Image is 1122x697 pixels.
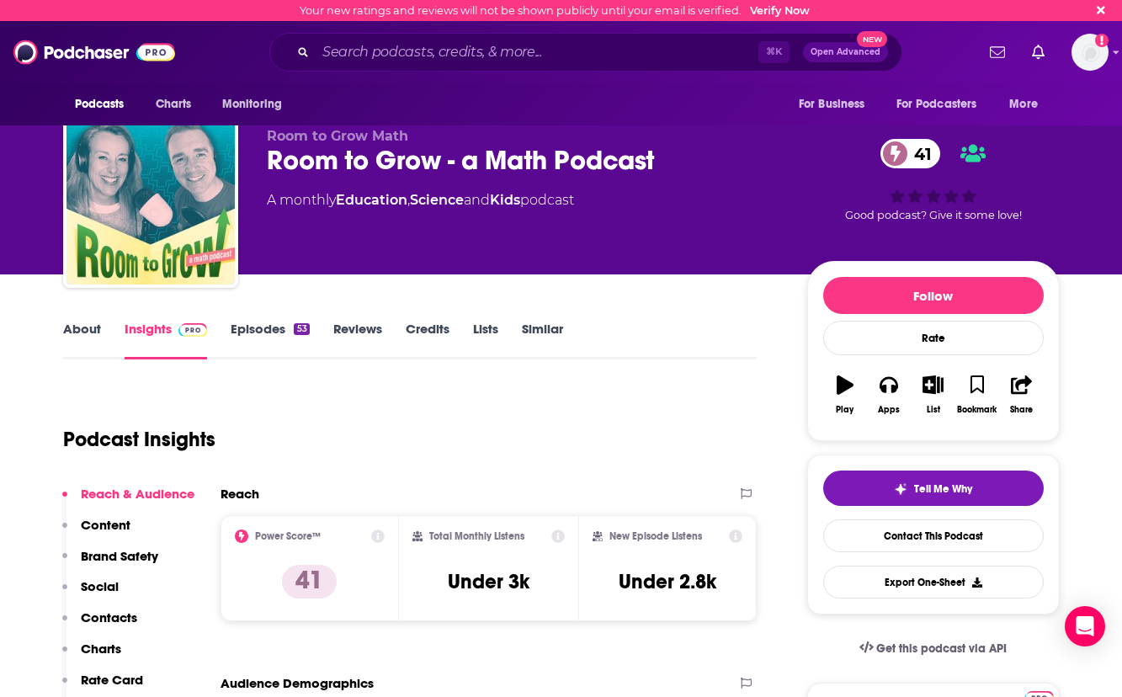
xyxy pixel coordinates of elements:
[300,4,810,17] div: Your new ratings and reviews will not be shown publicly until your email is verified.
[210,88,304,120] button: open menu
[429,530,524,542] h2: Total Monthly Listens
[885,88,1002,120] button: open menu
[145,88,202,120] a: Charts
[857,31,887,47] span: New
[269,33,902,72] div: Search podcasts, credits, & more...
[997,88,1059,120] button: open menu
[619,569,716,594] h3: Under 2.8k
[750,4,810,17] a: Verify Now
[1009,93,1038,116] span: More
[294,323,309,335] div: 53
[267,190,574,210] div: A monthly podcast
[62,548,158,579] button: Brand Safety
[255,530,321,542] h2: Power Score™
[897,139,940,168] span: 41
[156,93,192,116] span: Charts
[410,192,464,208] a: Science
[1095,34,1109,47] svg: Email not verified
[63,88,146,120] button: open menu
[62,517,130,548] button: Content
[1071,34,1109,71] img: User Profile
[62,486,194,517] button: Reach & Audience
[999,364,1043,425] button: Share
[1025,38,1051,67] a: Show notifications dropdown
[867,364,911,425] button: Apps
[957,405,997,415] div: Bookmark
[911,364,954,425] button: List
[81,548,158,564] p: Brand Safety
[845,209,1022,221] span: Good podcast? Give it some love!
[221,675,374,691] h2: Audience Demographics
[878,405,900,415] div: Apps
[473,321,498,359] a: Lists
[799,93,865,116] span: For Business
[787,88,886,120] button: open menu
[811,48,880,56] span: Open Advanced
[81,672,143,688] p: Rate Card
[13,36,175,68] img: Podchaser - Follow, Share and Rate Podcasts
[125,321,208,359] a: InsightsPodchaser Pro
[336,192,407,208] a: Education
[222,93,282,116] span: Monitoring
[823,364,867,425] button: Play
[807,128,1060,232] div: 41Good podcast? Give it some love!
[758,41,790,63] span: ⌘ K
[983,38,1012,67] a: Show notifications dropdown
[267,128,408,144] span: Room to Grow Math
[448,569,529,594] h3: Under 3k
[221,486,259,502] h2: Reach
[62,641,121,672] button: Charts
[880,139,940,168] a: 41
[914,482,972,496] span: Tell Me Why
[876,641,1007,656] span: Get this podcast via API
[803,42,888,62] button: Open AdvancedNew
[407,192,410,208] span: ,
[490,192,520,208] a: Kids
[823,566,1044,599] button: Export One-Sheet
[231,321,309,359] a: Episodes53
[63,427,215,452] h1: Podcast Insights
[1071,34,1109,71] button: Show profile menu
[955,364,999,425] button: Bookmark
[894,482,907,496] img: tell me why sparkle
[846,628,1021,669] a: Get this podcast via API
[609,530,702,542] h2: New Episode Listens
[836,405,853,415] div: Play
[178,323,208,337] img: Podchaser Pro
[81,517,130,533] p: Content
[1010,405,1033,415] div: Share
[81,486,194,502] p: Reach & Audience
[823,519,1044,552] a: Contact This Podcast
[896,93,977,116] span: For Podcasters
[81,609,137,625] p: Contacts
[1065,606,1105,646] div: Open Intercom Messenger
[282,565,337,599] p: 41
[522,321,563,359] a: Similar
[927,405,940,415] div: List
[464,192,490,208] span: and
[823,277,1044,314] button: Follow
[75,93,125,116] span: Podcasts
[62,578,119,609] button: Social
[406,321,449,359] a: Credits
[316,39,758,66] input: Search podcasts, credits, & more...
[81,578,119,594] p: Social
[66,116,235,285] img: Room to Grow - a Math Podcast
[823,321,1044,355] div: Rate
[1071,34,1109,71] span: Logged in as charlottestone
[63,321,101,359] a: About
[333,321,382,359] a: Reviews
[81,641,121,657] p: Charts
[823,471,1044,506] button: tell me why sparkleTell Me Why
[62,609,137,641] button: Contacts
